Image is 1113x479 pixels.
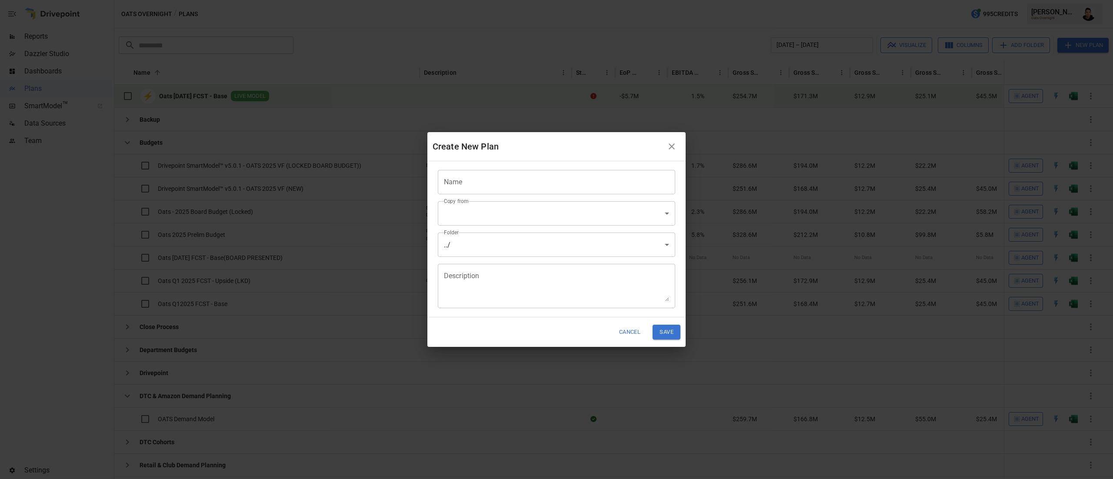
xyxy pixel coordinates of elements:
label: Copy from [444,197,469,205]
button: Save [653,325,680,339]
label: Folder [444,229,459,236]
div: ../ [438,233,675,257]
div: Create New Plan [433,140,663,153]
button: Cancel [613,325,646,339]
